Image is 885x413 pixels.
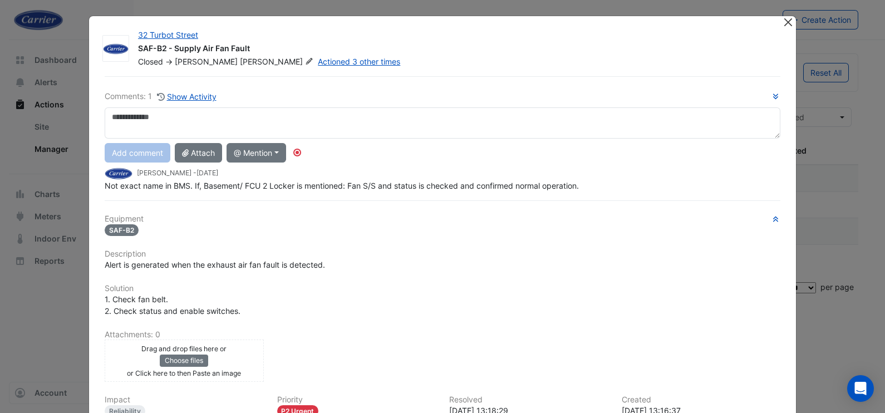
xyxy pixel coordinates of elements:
span: 1. Check fan belt. 2. Check status and enable switches. [105,294,240,316]
div: SAF-B2 - Supply Air Fan Fault [138,43,769,56]
span: Closed [138,57,163,66]
a: Actioned 3 other times [318,57,400,66]
button: Show Activity [156,90,217,103]
small: Drag and drop files here or [141,345,227,353]
img: Carrier [103,43,129,55]
h6: Resolved [449,395,608,405]
span: -> [165,57,173,66]
small: or Click here to then Paste an image [127,369,241,377]
small: [PERSON_NAME] - [137,168,218,178]
h6: Priority [277,395,436,405]
span: 2025-05-12 13:18:00 [196,169,218,177]
h6: Created [622,395,781,405]
h6: Equipment [105,214,780,224]
span: SAF-B2 [105,224,139,236]
h6: Attachments: 0 [105,330,780,340]
h6: Description [105,249,780,259]
a: 32 Turbot Street [138,30,198,40]
button: Attach [175,143,222,163]
button: @ Mention [227,143,286,163]
span: [PERSON_NAME] [175,57,238,66]
h6: Solution [105,284,780,293]
span: [PERSON_NAME] [240,56,316,67]
button: Choose files [160,355,208,367]
button: Close [782,16,794,28]
div: Tooltip anchor [292,147,302,158]
h6: Impact [105,395,264,405]
div: Open Intercom Messenger [847,375,874,402]
img: Carrier [105,168,132,180]
div: Comments: 1 [105,90,217,103]
span: Not exact name in BMS. If, Basement/ FCU 2 Locker is mentioned: Fan S/S and status is checked and... [105,181,579,190]
span: Alert is generated when the exhaust air fan fault is detected. [105,260,325,269]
